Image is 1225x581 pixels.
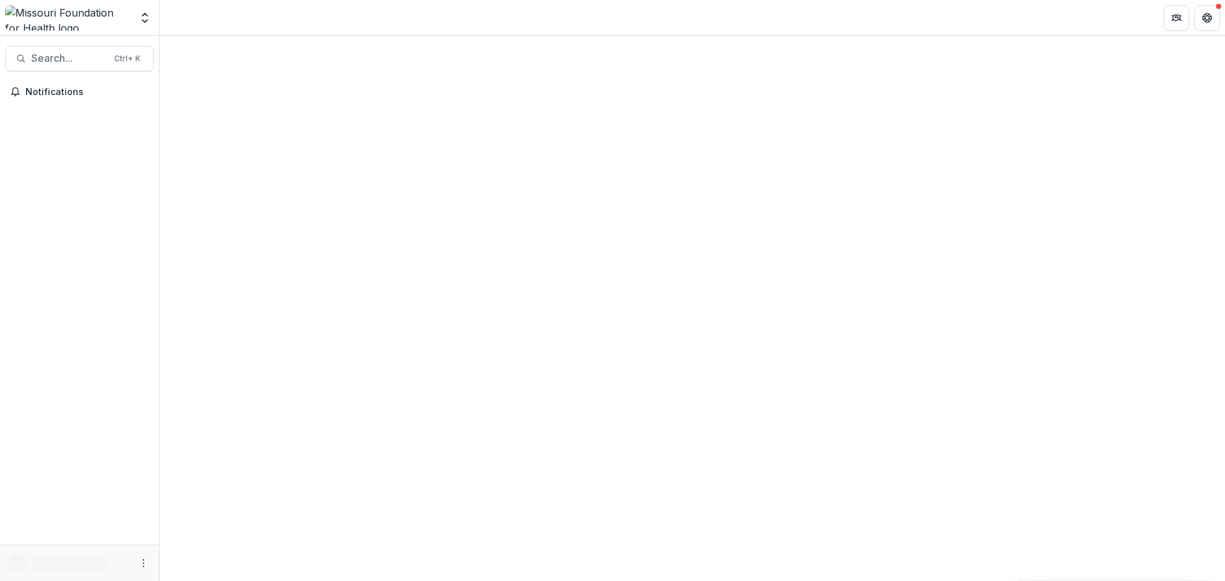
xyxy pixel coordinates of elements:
[136,5,154,31] button: Open entity switcher
[136,555,151,571] button: More
[165,8,219,27] nav: breadcrumb
[31,52,107,64] span: Search...
[112,52,143,66] div: Ctrl + K
[1194,5,1220,31] button: Get Help
[5,46,154,71] button: Search...
[1164,5,1189,31] button: Partners
[26,87,149,98] span: Notifications
[5,5,131,31] img: Missouri Foundation for Health logo
[5,82,154,102] button: Notifications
